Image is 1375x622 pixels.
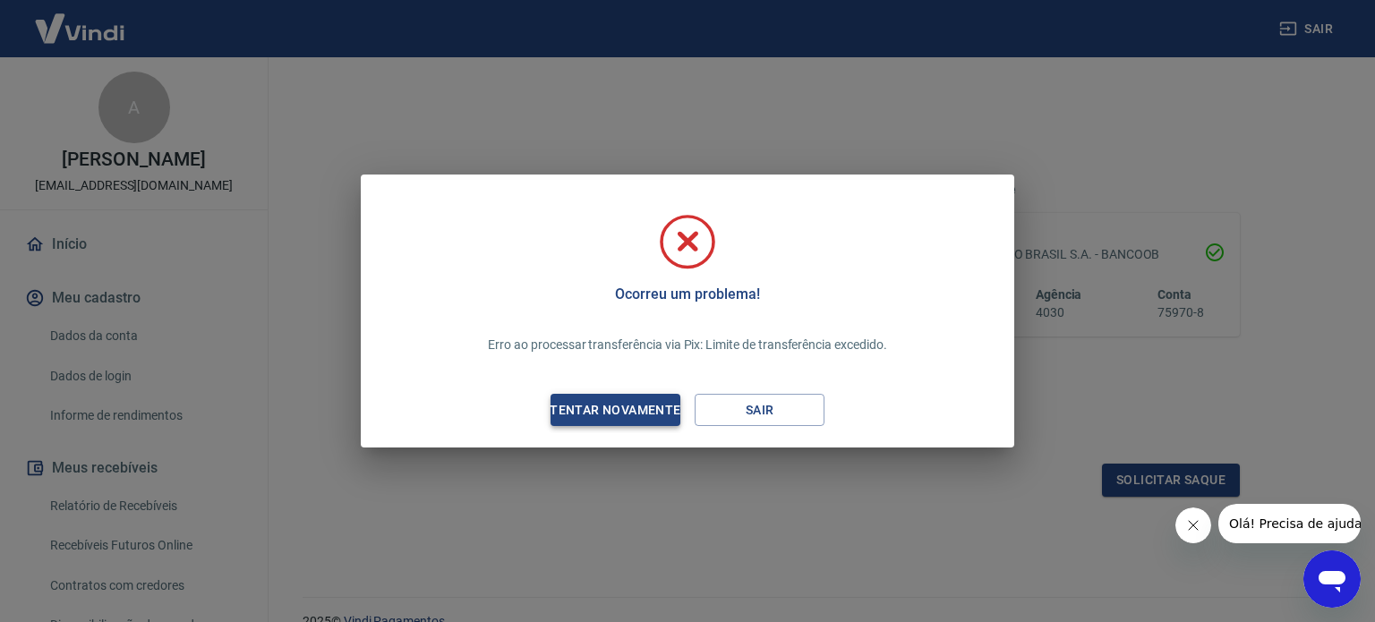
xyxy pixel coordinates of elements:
[1175,507,1211,543] iframe: Fechar mensagem
[488,336,886,354] p: Erro ao processar transferência via Pix: Limite de transferência excedido.
[11,13,150,27] span: Olá! Precisa de ajuda?
[551,394,680,427] button: Tentar novamente
[1303,550,1361,608] iframe: Botão para abrir a janela de mensagens
[528,399,702,422] div: Tentar novamente
[1218,504,1361,543] iframe: Mensagem da empresa
[615,285,759,303] h5: Ocorreu um problema!
[695,394,824,427] button: Sair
